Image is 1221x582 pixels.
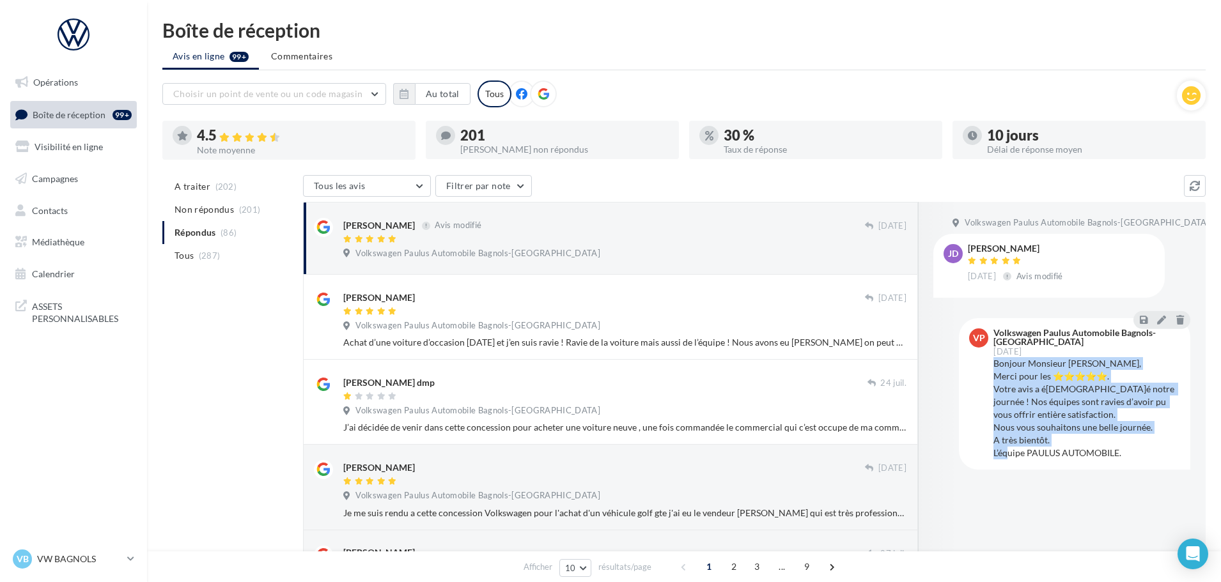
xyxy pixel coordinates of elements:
[32,268,75,279] span: Calendrier
[8,69,139,96] a: Opérations
[880,548,906,560] span: 07 juil.
[10,547,137,571] a: VB VW BAGNOLS
[343,291,415,304] div: [PERSON_NAME]
[565,563,576,573] span: 10
[993,328,1178,346] div: Volkswagen Paulus Automobile Bagnols-[GEOGRAPHIC_DATA]
[724,556,744,577] span: 2
[460,128,669,142] div: 201
[559,559,592,577] button: 10
[415,83,471,105] button: Au total
[355,405,600,417] span: Volkswagen Paulus Automobile Bagnols-[GEOGRAPHIC_DATA]
[343,507,906,519] div: Je me suis rendu a cette concession Volkswagen pour l'achat d'un véhicule golf gte j'ai eu le ven...
[32,173,78,184] span: Campagnes
[162,83,386,105] button: Choisir un point de vente ou un code magasin
[239,204,261,215] span: (201)
[878,220,906,232] span: [DATE]
[199,250,221,261] span: (287)
[271,50,332,63] span: Commentaires
[8,261,139,287] a: Calendrier
[993,348,1022,356] span: [DATE]
[8,197,139,224] a: Contacts
[987,145,1195,154] div: Délai de réponse moyen
[343,376,435,389] div: [PERSON_NAME] dmp
[724,128,932,142] div: 30 %
[32,204,68,215] span: Contacts
[303,175,431,197] button: Tous les avis
[524,561,552,573] span: Afficher
[343,546,415,559] div: [PERSON_NAME]
[797,556,817,577] span: 9
[435,175,532,197] button: Filtrer par note
[215,181,237,192] span: (202)
[699,556,719,577] span: 1
[355,320,600,332] span: Volkswagen Paulus Automobile Bagnols-[GEOGRAPHIC_DATA]
[197,146,405,155] div: Note moyenne
[343,219,415,232] div: [PERSON_NAME]
[343,336,906,349] div: Achat d’une voiture d’occasion [DATE] et j’en suis ravie ! Ravie de la voiture mais aussi de l’éq...
[8,165,139,192] a: Campagnes
[478,80,511,107] div: Tous
[17,553,29,565] span: VB
[598,561,651,573] span: résultats/page
[8,293,139,330] a: ASSETS PERSONNALISABLES
[8,101,139,128] a: Boîte de réception99+
[965,217,1209,229] span: Volkswagen Paulus Automobile Bagnols-[GEOGRAPHIC_DATA]
[724,145,932,154] div: Taux de réponse
[435,220,481,231] span: Avis modifié
[8,134,139,160] a: Visibilité en ligne
[37,553,122,565] p: VW BAGNOLS
[32,236,84,247] span: Médiathèque
[33,109,105,119] span: Boîte de réception
[173,88,362,99] span: Choisir un point de vente ou un code magasin
[878,293,906,304] span: [DATE]
[747,556,767,577] span: 3
[162,20,1206,40] div: Boîte de réception
[973,332,985,344] span: VP
[175,249,194,262] span: Tous
[175,203,234,216] span: Non répondus
[393,83,471,105] button: Au total
[113,110,132,120] div: 99+
[987,128,1195,142] div: 10 jours
[880,378,906,389] span: 24 juil.
[35,141,103,152] span: Visibilité en ligne
[343,461,415,474] div: [PERSON_NAME]
[460,145,669,154] div: [PERSON_NAME] non répondus
[33,77,78,88] span: Opérations
[32,298,132,325] span: ASSETS PERSONNALISABLES
[772,556,792,577] span: ...
[948,247,958,260] span: JD
[968,271,996,282] span: [DATE]
[878,463,906,474] span: [DATE]
[993,357,1180,459] div: Bonjour Monsieur [PERSON_NAME], Merci pour les ⭐⭐⭐⭐⭐. Votre avis a é[DEMOGRAPHIC_DATA]é notre jou...
[1016,271,1063,281] span: Avis modifié
[1178,539,1208,569] div: Open Intercom Messenger
[175,180,210,193] span: A traiter
[343,421,906,434] div: J’ai décidée de venir dans cette concession pour acheter une voiture neuve , une fois commandée l...
[8,229,139,256] a: Médiathèque
[314,180,366,191] span: Tous les avis
[197,128,405,143] div: 4.5
[355,490,600,502] span: Volkswagen Paulus Automobile Bagnols-[GEOGRAPHIC_DATA]
[968,244,1066,253] div: [PERSON_NAME]
[355,248,600,259] span: Volkswagen Paulus Automobile Bagnols-[GEOGRAPHIC_DATA]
